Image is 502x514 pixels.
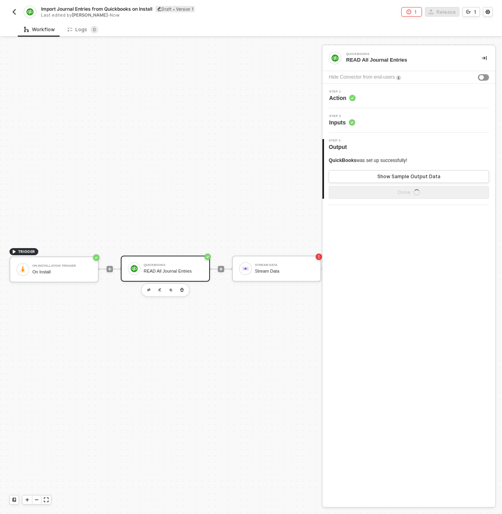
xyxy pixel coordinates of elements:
img: icon [131,265,138,272]
span: icon-versioning [466,9,471,14]
img: back [11,9,17,15]
div: Stream Data [255,269,314,274]
span: icon-success-page [93,254,99,261]
button: Release [425,7,459,17]
div: Show Sample Output Data [377,173,440,180]
span: QuickBooks [329,158,356,163]
div: 1 [474,9,476,15]
img: edit-cred [147,288,150,291]
div: READ All Journal Entries [346,56,469,64]
span: icon-expand [44,497,49,502]
button: copy-block [166,285,176,295]
div: On Install [32,269,92,275]
span: icon-error-page [316,254,322,260]
div: Draft • Version 1 [155,6,195,12]
sup: 0 [90,26,98,34]
span: [PERSON_NAME] [72,12,108,18]
div: Workflow [24,26,55,33]
div: 1 [414,9,417,15]
img: icon [242,265,249,272]
span: Output [329,143,350,151]
button: edit-cred [144,285,154,295]
div: was set up successfully! [329,157,407,164]
div: Logs [67,26,98,34]
span: icon-play [219,267,223,271]
img: icon [19,266,26,273]
img: edit-cred [158,288,161,292]
button: Show Sample Output Data [329,170,489,183]
span: Step 1 [329,90,356,93]
div: Step 3Output QuickBookswas set up successfully!Show Sample Output DataDoneicon-loader [322,139,495,199]
span: Step 2 [329,115,355,118]
span: icon-edit [157,7,161,11]
img: icon-info [396,75,401,80]
span: icon-settings [485,9,490,14]
span: icon-play [107,267,112,271]
img: integration-icon [26,8,33,15]
div: Stream Data [255,264,314,267]
button: back [9,7,19,17]
div: Hide Connector from end-users [329,73,395,81]
span: TRIGGER [18,249,35,255]
span: icon-minus [34,497,39,502]
span: icon-error-page [406,9,411,14]
div: Step 2Inputs [322,115,495,126]
div: On Installation Trigger [32,264,92,267]
div: Step 1Action [322,90,495,102]
span: icon-collapse-right [482,56,487,60]
button: Doneicon-loader [329,186,489,199]
div: QuickBooks [144,264,203,267]
span: icon-play [12,249,17,254]
div: READ All Journal Entries [144,269,203,274]
button: 1 [401,7,422,17]
span: icon-play [25,497,30,502]
div: QuickBooks [346,53,465,56]
img: integration-icon [332,55,339,62]
img: copy-block [169,288,172,292]
div: Last edited by - Now [41,12,250,18]
button: 1 [463,7,480,17]
span: Action [329,94,356,102]
span: Step 3 [329,139,350,142]
span: Import Journal Entries from Quickbooks on Install [41,6,152,12]
span: icon-success-page [204,254,211,260]
span: Inputs [329,119,355,126]
button: edit-cred [155,285,165,295]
